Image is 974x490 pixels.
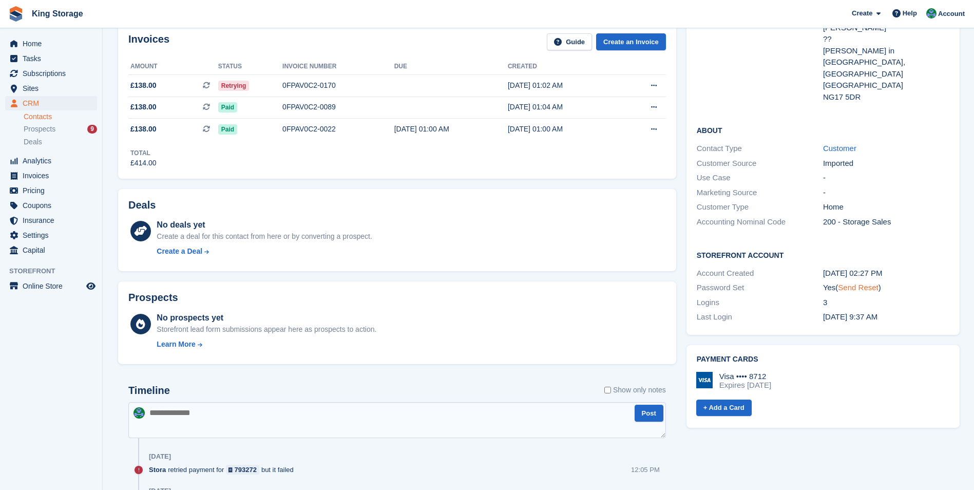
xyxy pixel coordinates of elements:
img: stora-icon-8386f47178a22dfd0bd8f6a31ec36ba5ce8667c1dd55bd0f319d3a0aa187defe.svg [8,6,24,22]
span: Retrying [218,81,250,91]
span: Paid [218,124,237,135]
span: £138.00 [130,124,157,135]
div: [PERSON_NAME] in [GEOGRAPHIC_DATA], [GEOGRAPHIC_DATA] [823,45,949,80]
div: 9 [87,125,97,134]
a: menu [5,96,97,110]
span: Stora [149,465,166,475]
th: Due [394,59,508,75]
div: Customer Type [697,201,823,213]
div: [DATE] 01:02 AM [508,80,621,91]
div: Customer Source [697,158,823,169]
span: Home [23,36,84,51]
th: Invoice number [282,59,394,75]
div: Total [130,148,157,158]
h2: Payment cards [697,355,949,364]
span: Storefront [9,266,102,276]
a: Prospects 9 [24,124,97,135]
img: John King [926,8,937,18]
h2: Invoices [128,33,169,50]
div: Create a deal for this contact from here or by converting a prospect. [157,231,372,242]
a: Customer [823,144,856,153]
span: Online Store [23,279,84,293]
label: Show only notes [604,385,666,395]
div: No deals yet [157,219,372,231]
img: John King [133,407,145,419]
div: Marketing Source [697,187,823,199]
a: menu [5,183,97,198]
div: retried payment for but it failed [149,465,299,475]
a: King Storage [28,5,87,22]
div: [GEOGRAPHIC_DATA] [823,80,949,91]
a: menu [5,154,97,168]
h2: About [697,125,949,135]
a: Learn More [157,339,376,350]
a: Contacts [24,112,97,122]
span: Create [852,8,872,18]
a: Create an Invoice [596,33,666,50]
div: Visa •••• 8712 [719,372,771,381]
h2: Prospects [128,292,178,304]
div: Password Set [697,282,823,294]
div: NG17 5DR [823,91,949,103]
th: Created [508,59,621,75]
div: 0FPAV0C2-0022 [282,124,394,135]
a: Preview store [85,280,97,292]
div: 0FPAV0C2-0170 [282,80,394,91]
div: Logins [697,297,823,309]
a: menu [5,198,97,213]
span: ( ) [835,283,881,292]
h2: Storefront Account [697,250,949,260]
span: Help [903,8,917,18]
span: Pricing [23,183,84,198]
a: menu [5,243,97,257]
span: £138.00 [130,80,157,91]
span: CRM [23,96,84,110]
div: Account Created [697,268,823,279]
h2: Deals [128,199,156,211]
span: Insurance [23,213,84,228]
div: Yes [823,282,949,294]
a: + Add a Card [696,400,752,417]
span: Prospects [24,124,55,134]
div: Contact Type [697,143,823,155]
span: Sites [23,81,84,96]
a: menu [5,36,97,51]
span: Invoices [23,168,84,183]
a: menu [5,81,97,96]
div: - [823,172,949,184]
span: Account [938,9,965,19]
div: 0FPAV0C2-0089 [282,102,394,112]
div: Last Login [697,311,823,323]
div: £414.00 [130,158,157,168]
span: Settings [23,228,84,242]
div: [DATE] 01:04 AM [508,102,621,112]
div: 200 - Storage Sales [823,216,949,228]
a: menu [5,51,97,66]
span: Paid [218,102,237,112]
div: - [823,187,949,199]
a: Deals [24,137,97,147]
a: menu [5,228,97,242]
th: Status [218,59,282,75]
div: 12:05 PM [631,465,660,475]
div: [DATE] 01:00 AM [394,124,508,135]
span: Coupons [23,198,84,213]
a: Guide [547,33,592,50]
div: Home [823,201,949,213]
div: Accounting Nominal Code [697,216,823,228]
div: [DATE] 01:00 AM [508,124,621,135]
div: Address [697,10,823,103]
div: Use Case [697,172,823,184]
a: 793272 [226,465,259,475]
input: Show only notes [604,385,611,395]
a: menu [5,66,97,81]
th: Amount [128,59,218,75]
a: menu [5,168,97,183]
span: Tasks [23,51,84,66]
div: No prospects yet [157,312,376,324]
a: menu [5,279,97,293]
h2: Timeline [128,385,170,397]
span: Deals [24,137,42,147]
div: Learn More [157,339,195,350]
a: Create a Deal [157,246,372,257]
